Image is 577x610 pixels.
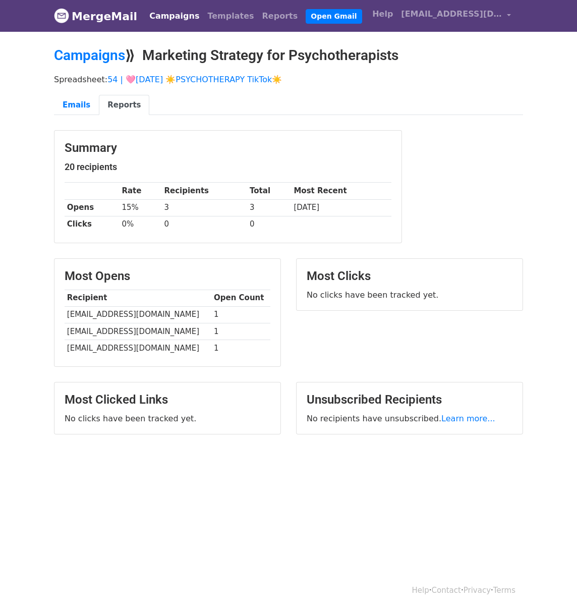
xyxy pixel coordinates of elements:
[65,199,120,216] th: Opens
[162,199,248,216] td: 3
[211,290,270,306] th: Open Count
[162,216,248,233] td: 0
[54,95,99,116] a: Emails
[307,413,512,424] p: No recipients have unsubscribed.
[162,183,248,199] th: Recipients
[65,340,211,356] td: [EMAIL_ADDRESS][DOMAIN_NAME]
[107,75,282,84] a: 54 | 🩷[DATE] ☀️PSYCHOTHERAPY TikTok☀️
[65,161,391,173] h5: 20 recipients
[65,290,211,306] th: Recipient
[54,8,69,23] img: MergeMail logo
[401,8,502,20] span: [EMAIL_ADDRESS][DOMAIN_NAME]
[203,6,258,26] a: Templates
[292,183,391,199] th: Most Recent
[464,586,491,595] a: Privacy
[54,47,523,64] h2: ⟫ Marketing Strategy for Psychotherapists
[368,4,397,24] a: Help
[65,216,120,233] th: Clicks
[99,95,149,116] a: Reports
[441,414,495,423] a: Learn more...
[120,216,162,233] td: 0%
[493,586,515,595] a: Terms
[65,269,270,284] h3: Most Opens
[65,413,270,424] p: No clicks have been tracked yet.
[65,306,211,323] td: [EMAIL_ADDRESS][DOMAIN_NAME]
[54,47,125,64] a: Campaigns
[211,306,270,323] td: 1
[65,323,211,340] td: [EMAIL_ADDRESS][DOMAIN_NAME]
[258,6,302,26] a: Reports
[432,586,461,595] a: Contact
[54,6,137,27] a: MergeMail
[247,216,291,233] td: 0
[247,183,291,199] th: Total
[307,393,512,407] h3: Unsubscribed Recipients
[120,183,162,199] th: Rate
[307,290,512,300] p: No clicks have been tracked yet.
[211,340,270,356] td: 1
[120,199,162,216] td: 15%
[211,323,270,340] td: 1
[145,6,203,26] a: Campaigns
[307,269,512,284] h3: Most Clicks
[306,9,362,24] a: Open Gmail
[65,141,391,155] h3: Summary
[412,586,429,595] a: Help
[292,199,391,216] td: [DATE]
[397,4,515,28] a: [EMAIL_ADDRESS][DOMAIN_NAME]
[527,562,577,610] iframe: Chat Widget
[247,199,291,216] td: 3
[65,393,270,407] h3: Most Clicked Links
[54,74,523,85] p: Spreadsheet:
